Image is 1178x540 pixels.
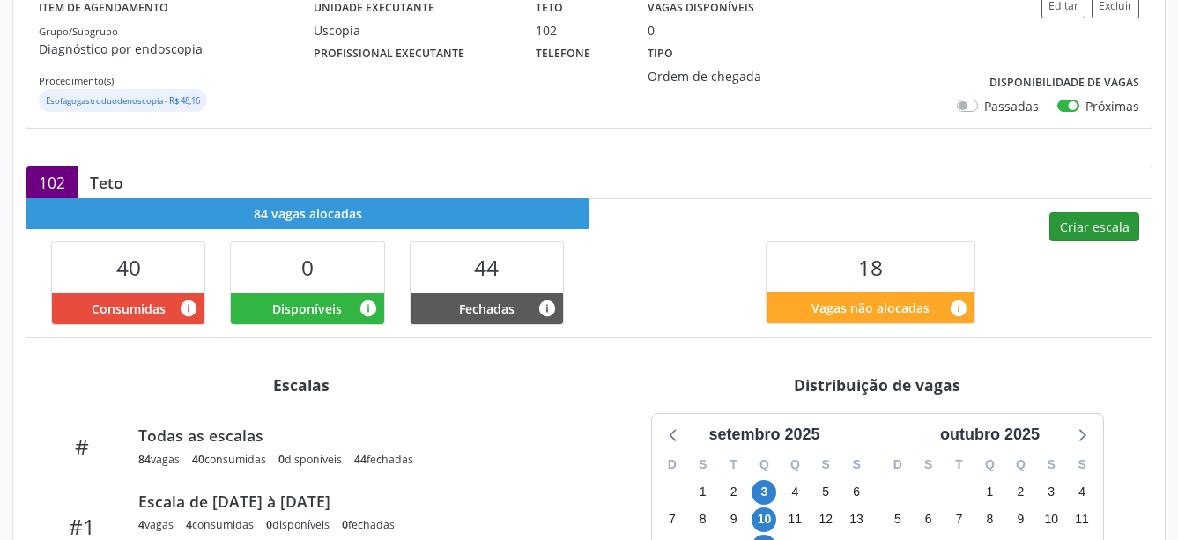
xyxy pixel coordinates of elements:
div: Q [749,451,780,478]
div: 102 [26,166,78,198]
span: 4 [138,517,144,532]
div: fechadas [342,517,395,532]
span: sexta-feira, 12 de setembro de 2025 [813,507,838,532]
div: S [841,451,872,478]
span: quarta-feira, 8 de outubro de 2025 [977,507,1002,532]
small: Procedimento(s) [39,74,114,87]
span: 0 [278,452,285,467]
span: 84 [138,452,151,467]
div: T [944,451,974,478]
span: quinta-feira, 9 de outubro de 2025 [1008,507,1033,532]
p: Diagnóstico por endoscopia [39,40,314,58]
i: Vagas alocadas e sem marcações associadas [359,299,378,318]
span: Disponíveis [272,300,342,318]
i: Vagas alocadas que possuem marcações associadas [179,299,198,318]
div: Distribuição de vagas [602,375,1152,395]
span: 0 [342,517,348,532]
label: Passadas [984,97,1039,115]
span: quinta-feira, 11 de setembro de 2025 [782,507,807,532]
div: outubro 2025 [933,423,1047,447]
label: Tipo [648,40,673,67]
span: terça-feira, 7 de outubro de 2025 [947,507,972,532]
span: segunda-feira, 8 de setembro de 2025 [691,507,715,532]
div: D [883,451,914,478]
span: segunda-feira, 6 de outubro de 2025 [916,507,941,532]
div: Q [1005,451,1036,478]
div: # [38,433,126,459]
div: Escalas [26,375,576,395]
span: sexta-feira, 3 de outubro de 2025 [1039,480,1063,505]
div: disponíveis [266,517,330,532]
span: 4 [186,517,192,532]
span: 40 [192,452,204,467]
div: S [913,451,944,478]
div: -- [314,67,511,85]
div: Q [780,451,811,478]
span: domingo, 5 de outubro de 2025 [885,507,910,532]
div: -- [536,67,622,85]
span: Consumidas [92,300,166,318]
div: consumidas [186,517,254,532]
div: fechadas [354,452,413,467]
div: T [718,451,749,478]
div: #1 [38,514,126,539]
span: Fechadas [459,300,515,318]
div: consumidas [192,452,266,467]
div: Todas as escalas [138,425,552,445]
div: S [1036,451,1067,478]
span: quarta-feira, 3 de setembro de 2025 [752,480,776,505]
div: 84 vagas alocadas [26,198,589,229]
i: Quantidade de vagas restantes do teto de vagas [949,299,968,318]
span: 40 [116,253,141,282]
div: 102 [536,21,622,40]
span: sexta-feira, 5 de setembro de 2025 [813,480,838,505]
div: Teto [78,173,136,192]
span: 18 [858,253,883,282]
span: 0 [301,253,314,282]
small: Grupo/Subgrupo [39,25,118,38]
button: Criar escala [1049,212,1139,242]
div: vagas [138,517,174,532]
div: S [811,451,841,478]
div: Ordem de chegada [648,67,789,85]
span: sábado, 11 de outubro de 2025 [1070,507,1094,532]
label: Disponibilidade de vagas [989,70,1139,97]
div: Uscopia [314,21,511,40]
span: quarta-feira, 10 de setembro de 2025 [752,507,776,532]
div: vagas [138,452,180,467]
span: Vagas não alocadas [811,299,930,317]
div: Q [974,451,1005,478]
small: Esofagogastroduodenoscopia - R$ 48,16 [46,95,200,107]
div: D [657,451,688,478]
span: segunda-feira, 1 de setembro de 2025 [691,480,715,505]
label: Próximas [1085,97,1139,115]
span: terça-feira, 9 de setembro de 2025 [722,507,746,532]
label: Telefone [536,40,590,67]
span: 0 [266,517,272,532]
span: 44 [354,452,367,467]
span: domingo, 7 de setembro de 2025 [660,507,685,532]
i: Vagas alocadas e sem marcações associadas que tiveram sua disponibilidade fechada [537,299,557,318]
span: sábado, 6 de setembro de 2025 [844,480,869,505]
span: sábado, 13 de setembro de 2025 [844,507,869,532]
div: S [1067,451,1098,478]
div: Escala de [DATE] à [DATE] [138,492,552,511]
span: quarta-feira, 1 de outubro de 2025 [977,480,1002,505]
label: Profissional executante [314,40,464,67]
span: sexta-feira, 10 de outubro de 2025 [1039,507,1063,532]
div: disponíveis [278,452,342,467]
span: sábado, 4 de outubro de 2025 [1070,480,1094,505]
div: setembro 2025 [701,423,826,447]
div: S [687,451,718,478]
span: quinta-feira, 4 de setembro de 2025 [782,480,807,505]
span: quinta-feira, 2 de outubro de 2025 [1008,480,1033,505]
div: 0 [648,21,655,40]
span: 44 [474,253,499,282]
span: terça-feira, 2 de setembro de 2025 [722,480,746,505]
